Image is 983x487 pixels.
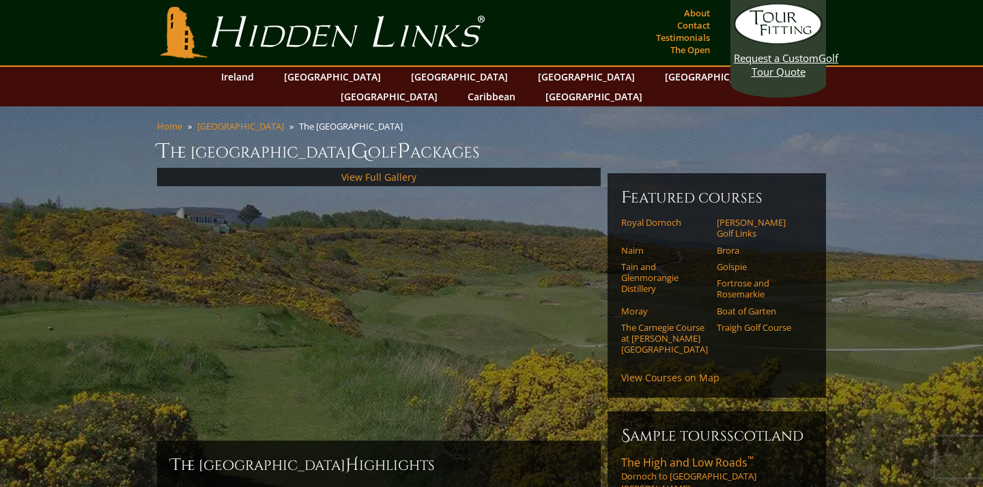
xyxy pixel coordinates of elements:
[717,278,803,300] a: Fortrose and Rosemarkie
[653,28,713,47] a: Testimonials
[658,67,769,87] a: [GEOGRAPHIC_DATA]
[621,322,708,355] a: The Carnegie Course at [PERSON_NAME][GEOGRAPHIC_DATA]
[539,87,649,106] a: [GEOGRAPHIC_DATA]
[345,454,359,476] span: H
[681,3,713,23] a: About
[717,322,803,333] a: Traigh Golf Course
[214,67,261,87] a: Ireland
[461,87,522,106] a: Caribbean
[717,261,803,272] a: Golspie
[404,67,515,87] a: [GEOGRAPHIC_DATA]
[734,3,823,78] a: Request a CustomGolf Tour Quote
[621,261,708,295] a: Tain and Glenmorangie Distillery
[621,425,812,447] h6: Sample ToursScotland
[197,120,284,132] a: [GEOGRAPHIC_DATA]
[171,454,587,476] h2: The [GEOGRAPHIC_DATA] ighlights
[531,67,642,87] a: [GEOGRAPHIC_DATA]
[157,120,182,132] a: Home
[351,138,368,165] span: G
[621,187,812,209] h6: Featured Courses
[621,371,720,384] a: View Courses on Map
[674,16,713,35] a: Contact
[621,217,708,228] a: Royal Dornoch
[747,454,754,465] sup: ™
[277,67,388,87] a: [GEOGRAPHIC_DATA]
[397,138,410,165] span: P
[734,51,818,65] span: Request a Custom
[717,245,803,256] a: Brora
[621,455,754,470] span: The High and Low Roads
[717,306,803,316] a: Boat of Garten
[667,40,713,59] a: The Open
[334,87,444,106] a: [GEOGRAPHIC_DATA]
[299,120,408,132] li: The [GEOGRAPHIC_DATA]
[717,217,803,239] a: [PERSON_NAME] Golf Links
[341,171,416,183] a: View Full Gallery
[157,138,826,165] h1: The [GEOGRAPHIC_DATA] olf ackages
[621,245,708,256] a: Nairn
[621,306,708,316] a: Moray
